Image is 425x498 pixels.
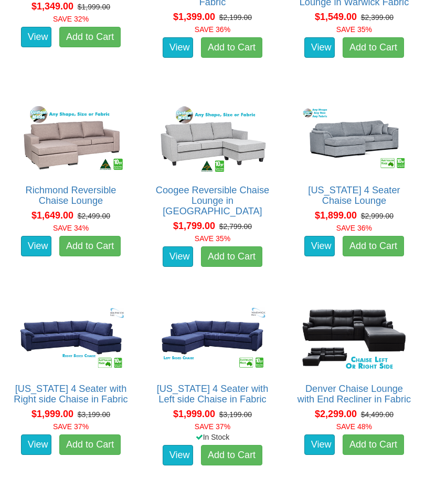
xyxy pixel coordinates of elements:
a: Coogee Reversible Chaise Lounge in [GEOGRAPHIC_DATA] [156,185,269,216]
font: SAVE 48% [336,422,372,431]
a: [US_STATE] 4 Seater with Left side Chaise in Fabric [157,383,269,404]
span: $1,349.00 [31,1,73,12]
font: SAVE 36% [195,25,230,34]
font: SAVE 34% [53,224,89,232]
span: $1,999.00 [173,409,215,419]
del: $2,499.00 [78,212,110,220]
a: Add to Cart [201,37,262,58]
span: $2,299.00 [315,409,357,419]
del: $2,399.00 [361,13,394,22]
a: View [21,434,51,455]
img: Denver Chaise Lounge with End Recliner in Fabric [297,302,411,373]
a: View [21,27,51,48]
a: View [21,236,51,257]
span: $1,799.00 [173,221,215,231]
span: $1,999.00 [31,409,73,419]
del: $3,199.00 [219,410,252,419]
del: $2,999.00 [361,212,394,220]
span: $1,899.00 [315,210,357,221]
del: $1,999.00 [78,3,110,11]
font: SAVE 36% [336,224,372,232]
font: SAVE 35% [336,25,372,34]
font: SAVE 37% [195,422,230,431]
img: Arizona 4 Seater with Right side Chaise in Fabric [14,302,128,373]
img: Texas 4 Seater Chaise Lounge [297,103,411,174]
a: View [163,37,193,58]
a: Add to Cart [201,445,262,466]
span: $1,549.00 [315,12,357,22]
a: Add to Cart [59,27,121,48]
a: Add to Cart [201,246,262,267]
del: $2,799.00 [219,222,252,231]
a: View [163,246,193,267]
span: $1,649.00 [31,210,73,221]
del: $3,199.00 [78,410,110,419]
font: SAVE 35% [195,234,230,243]
a: View [304,37,335,58]
a: Add to Cart [343,236,404,257]
del: $2,199.00 [219,13,252,22]
a: [US_STATE] 4 Seater with Right side Chaise in Fabric [14,383,127,404]
font: SAVE 32% [53,15,89,23]
a: Add to Cart [59,236,121,257]
a: View [304,434,335,455]
div: In Stock [147,432,278,442]
a: View [163,445,193,466]
img: Arizona 4 Seater with Left side Chaise in Fabric [155,302,270,373]
font: SAVE 37% [53,422,89,431]
img: Richmond Reversible Chaise Lounge [14,103,128,174]
a: Add to Cart [343,37,404,58]
a: Denver Chaise Lounge with End Recliner in Fabric [297,383,411,404]
a: [US_STATE] 4 Seater Chaise Lounge [308,185,400,206]
span: $1,399.00 [173,12,215,22]
del: $4,499.00 [361,410,394,419]
img: Coogee Reversible Chaise Lounge in Fabric [155,103,270,174]
a: View [304,236,335,257]
a: Add to Cart [343,434,404,455]
a: Add to Cart [59,434,121,455]
a: Richmond Reversible Chaise Lounge [26,185,116,206]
